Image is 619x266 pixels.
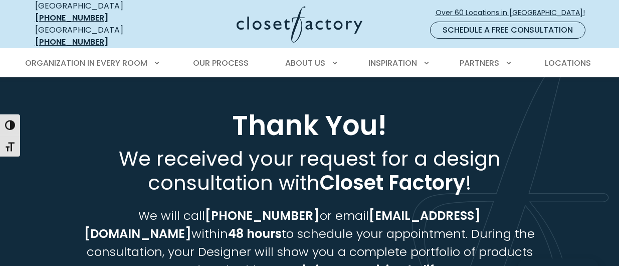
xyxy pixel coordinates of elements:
span: Partners [460,57,499,69]
span: About Us [285,57,325,69]
a: [PHONE_NUMBER] [35,36,108,48]
a: Over 60 Locations in [GEOGRAPHIC_DATA]! [435,4,593,22]
span: We received your request for a design consultation with ! [119,145,501,197]
strong: [EMAIL_ADDRESS][DOMAIN_NAME] [84,207,481,242]
span: Locations [545,57,591,69]
span: Our Process [193,57,249,69]
a: Schedule a Free Consultation [430,22,585,39]
strong: Closet Factory [320,169,465,197]
strong: [PHONE_NUMBER] [205,207,320,224]
span: Inspiration [368,57,417,69]
nav: Primary Menu [18,49,601,77]
span: Organization in Every Room [25,57,147,69]
img: Closet Factory Logo [237,6,362,43]
span: Over 60 Locations in [GEOGRAPHIC_DATA]! [436,8,593,18]
strong: 48 hours [228,225,282,242]
div: [GEOGRAPHIC_DATA] [35,24,158,48]
h1: Thank You! [33,109,586,143]
a: [PHONE_NUMBER] [35,12,108,24]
